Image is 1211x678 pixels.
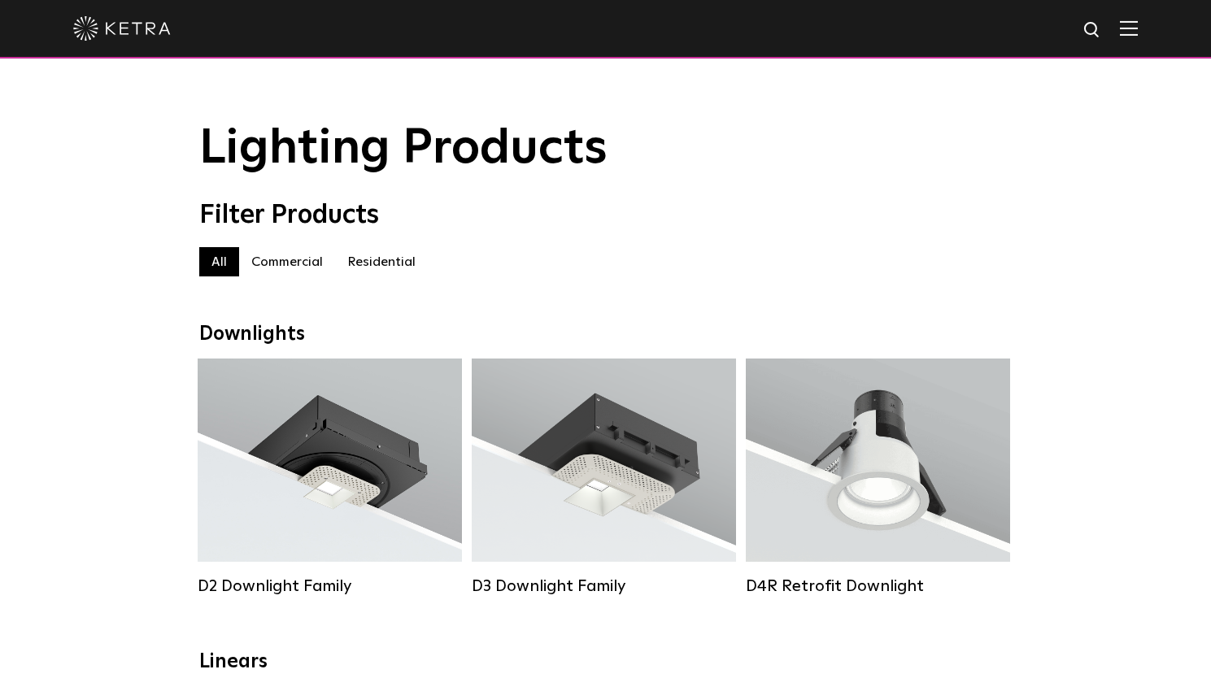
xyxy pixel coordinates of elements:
[199,323,1013,346] div: Downlights
[199,650,1013,674] div: Linears
[199,124,608,173] span: Lighting Products
[1082,20,1103,41] img: search icon
[746,576,1010,596] div: D4R Retrofit Downlight
[198,576,462,596] div: D2 Downlight Family
[335,247,428,276] label: Residential
[472,576,736,596] div: D3 Downlight Family
[199,247,239,276] label: All
[746,359,1010,596] a: D4R Retrofit Downlight Lumen Output:800Colors:White / BlackBeam Angles:15° / 25° / 40° / 60°Watta...
[239,247,335,276] label: Commercial
[472,359,736,596] a: D3 Downlight Family Lumen Output:700 / 900 / 1100Colors:White / Black / Silver / Bronze / Paintab...
[198,359,462,596] a: D2 Downlight Family Lumen Output:1200Colors:White / Black / Gloss Black / Silver / Bronze / Silve...
[73,16,171,41] img: ketra-logo-2019-white
[199,200,1013,231] div: Filter Products
[1120,20,1138,36] img: Hamburger%20Nav.svg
